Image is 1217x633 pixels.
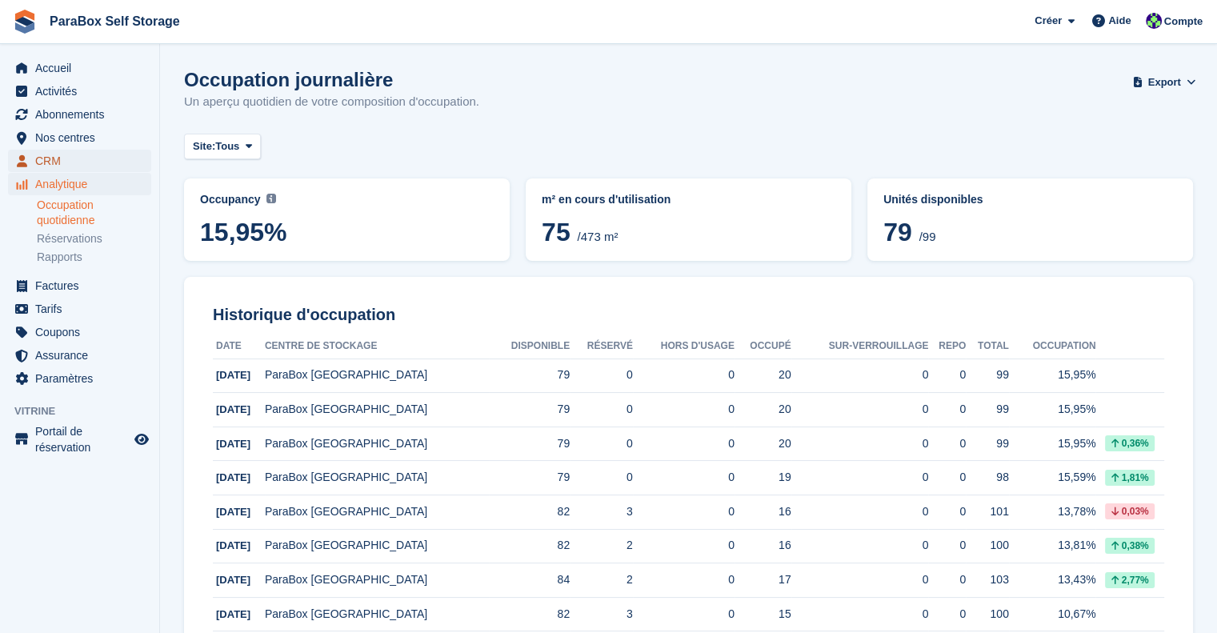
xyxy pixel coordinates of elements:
[8,423,151,455] a: menu
[35,126,131,149] span: Nos centres
[633,495,735,530] td: 0
[265,529,489,563] td: ParaBox [GEOGRAPHIC_DATA]
[966,334,1009,359] th: Total
[1035,13,1062,29] span: Créer
[928,334,966,359] th: Repo
[1164,14,1203,30] span: Compte
[8,126,151,149] a: menu
[35,274,131,297] span: Factures
[200,218,494,246] span: 15,95%
[966,461,1009,495] td: 98
[265,359,489,393] td: ParaBox [GEOGRAPHIC_DATA]
[35,367,131,390] span: Paramètres
[1009,334,1096,359] th: Occupation
[8,173,151,195] a: menu
[265,393,489,427] td: ParaBox [GEOGRAPHIC_DATA]
[542,218,570,246] span: 75
[633,427,735,461] td: 0
[1009,529,1096,563] td: 13,81%
[489,359,570,393] td: 79
[791,537,929,554] div: 0
[1108,13,1131,29] span: Aide
[193,138,215,154] span: Site:
[735,537,791,554] div: 16
[735,367,791,383] div: 20
[489,334,570,359] th: Disponible
[1105,572,1155,588] div: 2,77%
[633,563,735,598] td: 0
[928,367,966,383] div: 0
[1009,427,1096,461] td: 15,95%
[489,393,570,427] td: 79
[928,606,966,623] div: 0
[35,57,131,79] span: Accueil
[1009,359,1096,393] td: 15,95%
[35,80,131,102] span: Activités
[633,461,735,495] td: 0
[8,150,151,172] a: menu
[883,191,1177,208] abbr: Pourcentage actuel d'unités occupées ou Sur-verrouillage
[1105,470,1155,486] div: 1,81%
[216,608,250,620] span: [DATE]
[200,193,260,206] span: Occupancy
[570,597,633,631] td: 3
[735,571,791,588] div: 17
[791,334,929,359] th: Sur-verrouillage
[791,503,929,520] div: 0
[266,194,276,203] img: icon-info-grey-7440780725fd019a000dd9b08b2336e03edf1995a4989e88bcd33f0948082b44.svg
[883,218,912,246] span: 79
[8,57,151,79] a: menu
[1009,563,1096,598] td: 13,43%
[1105,538,1155,554] div: 0,38%
[1135,69,1193,95] button: Export
[570,461,633,495] td: 0
[8,367,151,390] a: menu
[928,401,966,418] div: 0
[1009,597,1096,631] td: 10,67%
[8,344,151,367] a: menu
[1009,495,1096,530] td: 13,78%
[489,427,570,461] td: 79
[570,334,633,359] th: Réservé
[570,495,633,530] td: 3
[1009,461,1096,495] td: 15,59%
[184,134,261,160] button: Site: Tous
[216,403,250,415] span: [DATE]
[633,597,735,631] td: 0
[633,334,735,359] th: Hors d'usage
[735,469,791,486] div: 19
[735,606,791,623] div: 15
[928,503,966,520] div: 0
[966,359,1009,393] td: 99
[928,537,966,554] div: 0
[570,393,633,427] td: 0
[883,193,983,206] span: Unités disponibles
[215,138,239,154] span: Tous
[213,334,265,359] th: Date
[35,423,131,455] span: Portail de réservation
[265,563,489,598] td: ParaBox [GEOGRAPHIC_DATA]
[791,367,929,383] div: 0
[735,435,791,452] div: 20
[570,427,633,461] td: 0
[791,401,929,418] div: 0
[791,469,929,486] div: 0
[1146,13,1162,29] img: Tess Bédat
[265,597,489,631] td: ParaBox [GEOGRAPHIC_DATA]
[37,231,151,246] a: Réservations
[35,150,131,172] span: CRM
[216,438,250,450] span: [DATE]
[8,103,151,126] a: menu
[13,10,37,34] img: stora-icon-8386f47178a22dfd0bd8f6a31ec36ba5ce8667c1dd55bd0f319d3a0aa187defe.svg
[35,103,131,126] span: Abonnements
[966,495,1009,530] td: 101
[216,574,250,586] span: [DATE]
[37,250,151,265] a: Rapports
[265,427,489,461] td: ParaBox [GEOGRAPHIC_DATA]
[184,93,479,111] p: Un aperçu quotidien de votre composition d'occupation.
[791,606,929,623] div: 0
[213,306,1164,324] h2: Historique d'occupation
[633,393,735,427] td: 0
[1105,503,1155,519] div: 0,03%
[489,529,570,563] td: 82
